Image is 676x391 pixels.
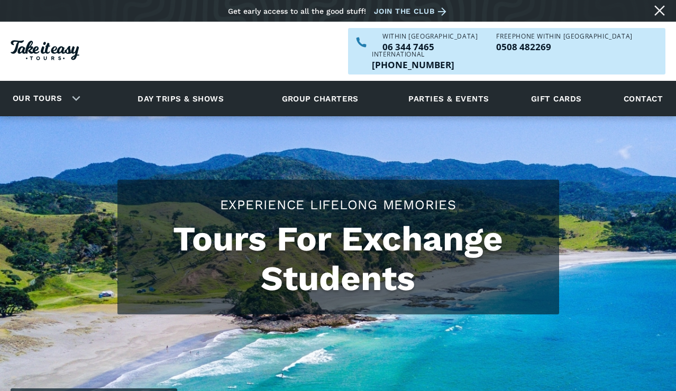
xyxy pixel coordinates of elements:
img: Take it easy Tours logo [11,40,79,60]
a: Call us within NZ on 063447465 [382,42,478,51]
div: International [372,51,454,58]
a: Our tours [5,86,70,111]
a: Contact [618,84,668,113]
a: Join the club [374,5,450,18]
a: Close message [651,2,668,19]
a: Parties & events [403,84,494,113]
div: Freephone WITHIN [GEOGRAPHIC_DATA] [496,33,632,40]
a: Group charters [269,84,372,113]
div: Get early access to all the good stuff! [228,7,366,15]
p: [PHONE_NUMBER] [372,60,454,69]
a: Gift cards [526,84,587,113]
a: Call us outside of NZ on +6463447465 [372,60,454,69]
a: Homepage [11,35,79,68]
h1: Tours For Exchange Students [128,219,549,299]
h2: Experience lifelong memories [128,196,549,214]
div: WITHIN [GEOGRAPHIC_DATA] [382,33,478,40]
p: 06 344 7465 [382,42,478,51]
a: Day trips & shows [124,84,237,113]
a: Call us freephone within NZ on 0508482269 [496,42,632,51]
p: 0508 482269 [496,42,632,51]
